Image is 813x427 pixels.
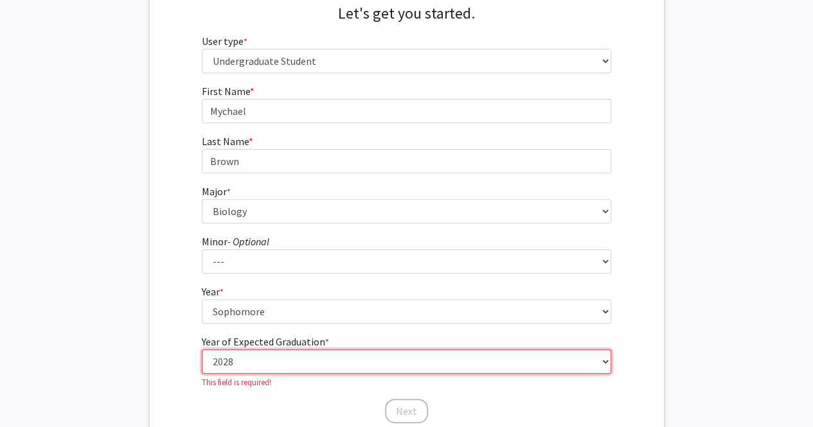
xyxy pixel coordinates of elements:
[202,284,224,299] label: Year
[385,399,428,423] button: Next
[202,135,249,148] span: Last Name
[202,184,231,199] label: Major
[202,234,269,249] label: Minor
[228,235,269,248] i: - Optional
[202,334,329,349] label: Year of Expected Graduation
[202,376,611,388] p: This field is required!
[10,369,55,417] iframe: Chat
[202,33,247,49] label: User type
[202,85,250,98] span: First Name
[202,4,611,23] h4: Let's get you started.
